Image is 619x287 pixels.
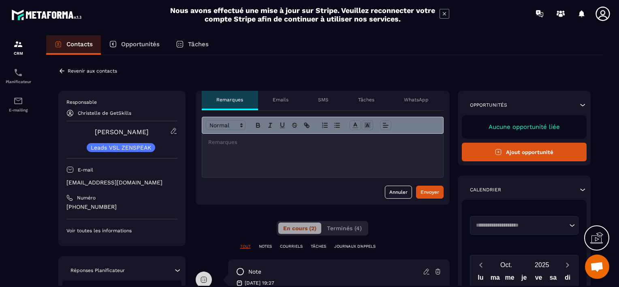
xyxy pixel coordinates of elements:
div: Ouvrir le chat [585,255,609,279]
p: Opportunités [470,102,507,108]
button: Open years overlay [524,258,560,272]
p: Emails [273,96,288,103]
p: Responsable [66,99,177,105]
p: TÂCHES [311,244,326,249]
button: Terminés (4) [322,223,367,234]
p: NOTES [259,244,272,249]
div: sa [546,272,560,286]
h2: Nous avons effectué une mise à jour sur Stripe. Veuillez reconnecter votre compte Stripe afin de ... [170,6,435,23]
p: [EMAIL_ADDRESS][DOMAIN_NAME] [66,179,177,186]
p: TOUT [240,244,251,249]
p: Réponses Planificateur [70,267,125,274]
button: Open months overlay [489,258,524,272]
button: En cours (2) [278,223,321,234]
img: email [13,96,23,106]
p: E-mailing [2,108,34,112]
p: Numéro [77,195,96,201]
a: Contacts [46,35,101,55]
p: Calendrier [470,186,501,193]
div: me [502,272,517,286]
p: Voir toutes les informations [66,227,177,234]
a: Tâches [168,35,217,55]
p: Tâches [188,41,209,48]
span: Terminés (4) [327,225,362,231]
p: Remarques [216,96,243,103]
a: emailemailE-mailing [2,90,34,118]
p: Tâches [358,96,374,103]
div: Search for option [470,216,579,235]
p: Leads VSL ZENSPEAK [91,145,151,150]
p: SMS [318,96,329,103]
p: Aucune opportunité liée [470,123,579,131]
div: di [560,272,575,286]
p: CRM [2,51,34,56]
p: Contacts [66,41,93,48]
p: Opportunités [121,41,160,48]
p: WhatsApp [404,96,429,103]
div: ma [488,272,502,286]
button: Previous month [474,259,489,270]
button: Envoyer [416,186,444,199]
img: formation [13,39,23,49]
p: [DATE] 19:27 [245,280,274,286]
p: note [248,268,261,276]
a: formationformationCRM [2,33,34,62]
div: ve [531,272,546,286]
img: scheduler [13,68,23,77]
button: Ajout opportunité [462,143,587,161]
p: JOURNAUX D'APPELS [334,244,376,249]
p: Planificateur [2,79,34,84]
p: E-mail [78,167,93,173]
div: Envoyer [420,188,439,196]
a: [PERSON_NAME] [95,128,149,136]
button: Next month [560,259,575,270]
img: logo [11,7,84,22]
a: Opportunités [101,35,168,55]
span: En cours (2) [283,225,316,231]
button: Annuler [385,186,412,199]
div: lu [474,272,488,286]
p: COURRIELS [280,244,303,249]
p: [PHONE_NUMBER] [66,203,177,211]
div: je [517,272,531,286]
input: Search for option [473,221,568,229]
p: Christelle de GetSkills [78,110,131,116]
p: Revenir aux contacts [68,68,117,74]
a: schedulerschedulerPlanificateur [2,62,34,90]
